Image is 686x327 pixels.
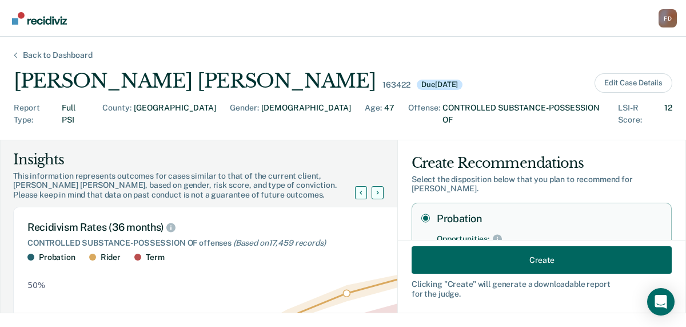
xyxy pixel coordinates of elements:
div: CONTROLLED SUBSTANCE-POSSESSION OF offenses [27,238,430,248]
div: [PERSON_NAME] [PERSON_NAME] [14,69,376,93]
div: F D [659,9,677,27]
div: Open Intercom Messenger [647,288,675,316]
button: Create [412,246,672,274]
div: This information represents outcomes for cases similar to that of the current client, [PERSON_NAM... [13,171,369,200]
div: Gender : [230,102,259,126]
text: 50% [27,281,45,290]
div: Age : [365,102,382,126]
div: Term [146,253,164,262]
button: Edit Case Details [595,73,672,93]
div: Report Type : [14,102,59,126]
div: Rider [101,253,121,262]
button: Profile dropdown button [659,9,677,27]
span: (Based on 17,459 records ) [233,238,326,247]
div: [GEOGRAPHIC_DATA] [134,102,216,126]
div: Opportunities: [437,234,489,244]
div: Clicking " Create " will generate a downloadable report for the judge. [412,279,672,299]
label: Probation [437,212,662,225]
div: 163422 [382,80,410,90]
div: CONTROLLED SUBSTANCE-POSSESSION OF [442,102,604,126]
div: Offense : [408,102,440,126]
div: Back to Dashboard [9,50,106,60]
div: Insights [13,151,369,169]
div: [DEMOGRAPHIC_DATA] [261,102,351,126]
div: LSI-R Score : [618,102,662,126]
div: Select the disposition below that you plan to recommend for [PERSON_NAME] . [412,175,672,194]
img: Recidiviz [12,12,67,25]
div: Create Recommendations [412,154,672,172]
div: Due [DATE] [417,80,462,90]
div: Probation [39,253,75,262]
div: 12 [664,102,672,126]
div: Recidivism Rates (36 months) [27,221,430,234]
div: County : [102,102,131,126]
div: Full PSI [62,102,89,126]
div: 47 [384,102,394,126]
